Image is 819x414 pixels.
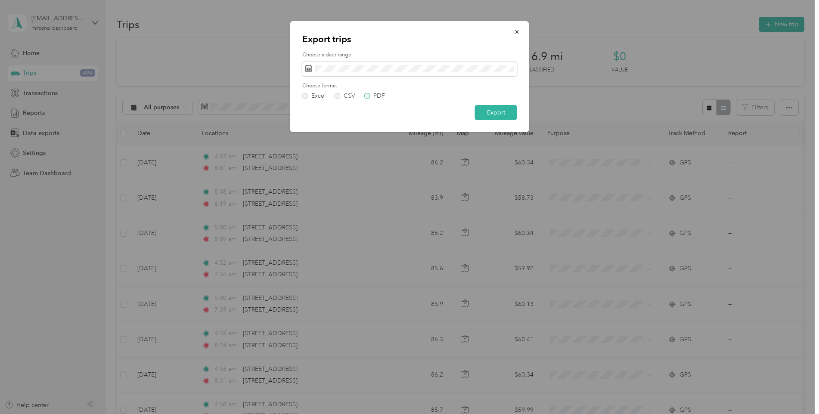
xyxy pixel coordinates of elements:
label: Choose a date range [302,51,517,59]
p: Export trips [302,33,517,45]
div: CSV [344,93,355,99]
label: Choose format [302,82,517,90]
button: Export [475,105,517,120]
iframe: Everlance-gr Chat Button Frame [771,366,819,414]
div: Excel [311,93,326,99]
div: PDF [373,93,385,99]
